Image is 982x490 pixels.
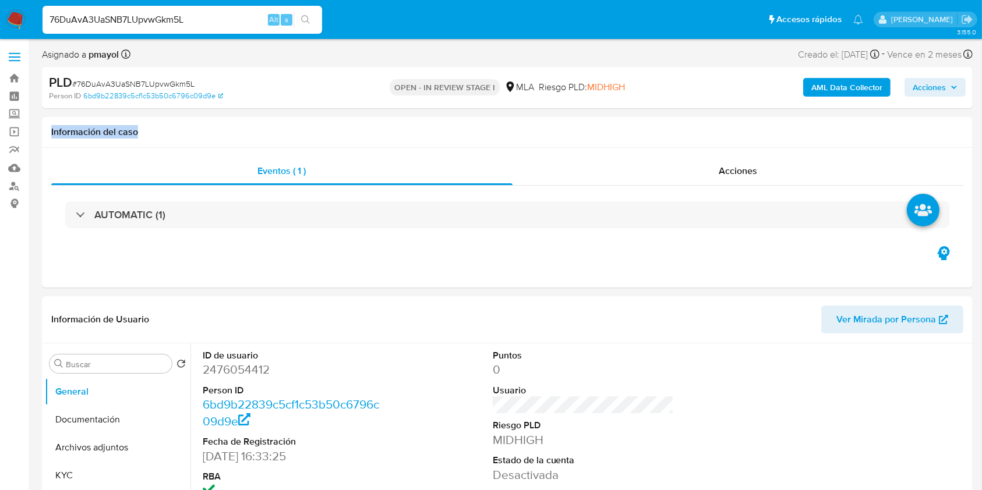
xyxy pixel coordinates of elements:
[887,48,962,61] span: Vence en 2 meses
[45,378,190,406] button: General
[798,47,879,62] div: Creado el: [DATE]
[913,78,946,97] span: Acciones
[72,78,195,90] span: # 76DuAvA3UaSNB7LUpvwGkm5L
[45,461,190,489] button: KYC
[49,91,81,101] b: Person ID
[493,361,674,378] dd: 0
[294,12,317,28] button: search-icon
[905,78,966,97] button: Acciones
[493,467,674,483] dd: Desactivada
[504,81,534,94] div: MLA
[836,306,936,333] span: Ver Mirada por Persona
[203,448,384,464] dd: [DATE] 16:33:25
[203,435,384,448] dt: Fecha de Registración
[821,306,963,333] button: Ver Mirada por Persona
[803,78,891,97] button: AML Data Collector
[66,359,167,370] input: Buscar
[390,79,500,95] p: OPEN - IN REVIEW STAGE I
[51,126,963,138] h1: Información del caso
[42,48,119,61] span: Asignado a
[45,434,190,461] button: Archivos adjuntos
[203,384,384,397] dt: Person ID
[285,14,288,25] span: s
[203,349,384,362] dt: ID de usuario
[891,14,957,25] p: patricia.mayol@mercadolibre.com
[539,81,625,94] span: Riesgo PLD:
[493,454,674,467] dt: Estado de la cuenta
[882,47,885,62] span: -
[719,164,757,177] span: Acciones
[203,361,384,378] dd: 2476054412
[776,13,842,26] span: Accesos rápidos
[961,13,973,26] a: Salir
[94,208,165,221] h3: AUTOMATIC (1)
[51,314,149,325] h1: Información de Usuario
[43,12,322,27] input: Buscar usuario o caso...
[493,419,674,432] dt: Riesgo PLD
[83,91,223,101] a: 6bd9b22839c5cf1c53b50c6796c09d9e
[493,384,674,397] dt: Usuario
[587,80,625,94] span: MIDHIGH
[493,349,674,362] dt: Puntos
[811,78,882,97] b: AML Data Collector
[45,406,190,434] button: Documentación
[49,73,72,91] b: PLD
[853,15,863,24] a: Notificaciones
[65,201,949,228] div: AUTOMATIC (1)
[493,432,674,448] dd: MIDHIGH
[269,14,278,25] span: Alt
[54,359,63,368] button: Buscar
[203,470,384,483] dt: RBA
[257,164,306,177] span: Eventos ( 1 )
[86,48,119,61] b: pmayol
[176,359,186,372] button: Volver al orden por defecto
[203,396,379,429] a: 6bd9b22839c5cf1c53b50c6796c09d9e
